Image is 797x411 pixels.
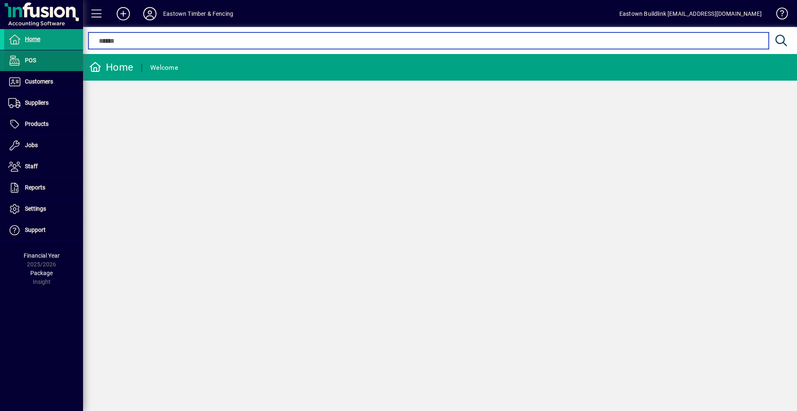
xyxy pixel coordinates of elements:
[4,199,83,219] a: Settings
[4,135,83,156] a: Jobs
[4,177,83,198] a: Reports
[4,93,83,113] a: Suppliers
[25,184,45,191] span: Reports
[110,6,137,21] button: Add
[25,163,38,170] span: Staff
[25,226,46,233] span: Support
[25,36,40,42] span: Home
[619,7,762,20] div: Eastown Buildlink [EMAIL_ADDRESS][DOMAIN_NAME]
[30,270,53,276] span: Package
[25,57,36,64] span: POS
[770,2,787,29] a: Knowledge Base
[89,61,133,74] div: Home
[4,220,83,241] a: Support
[24,252,60,259] span: Financial Year
[163,7,233,20] div: Eastown Timber & Fencing
[4,156,83,177] a: Staff
[25,78,53,85] span: Customers
[150,61,178,74] div: Welcome
[4,114,83,135] a: Products
[25,99,49,106] span: Suppliers
[137,6,163,21] button: Profile
[25,142,38,148] span: Jobs
[4,50,83,71] a: POS
[25,205,46,212] span: Settings
[25,121,49,127] span: Products
[4,71,83,92] a: Customers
